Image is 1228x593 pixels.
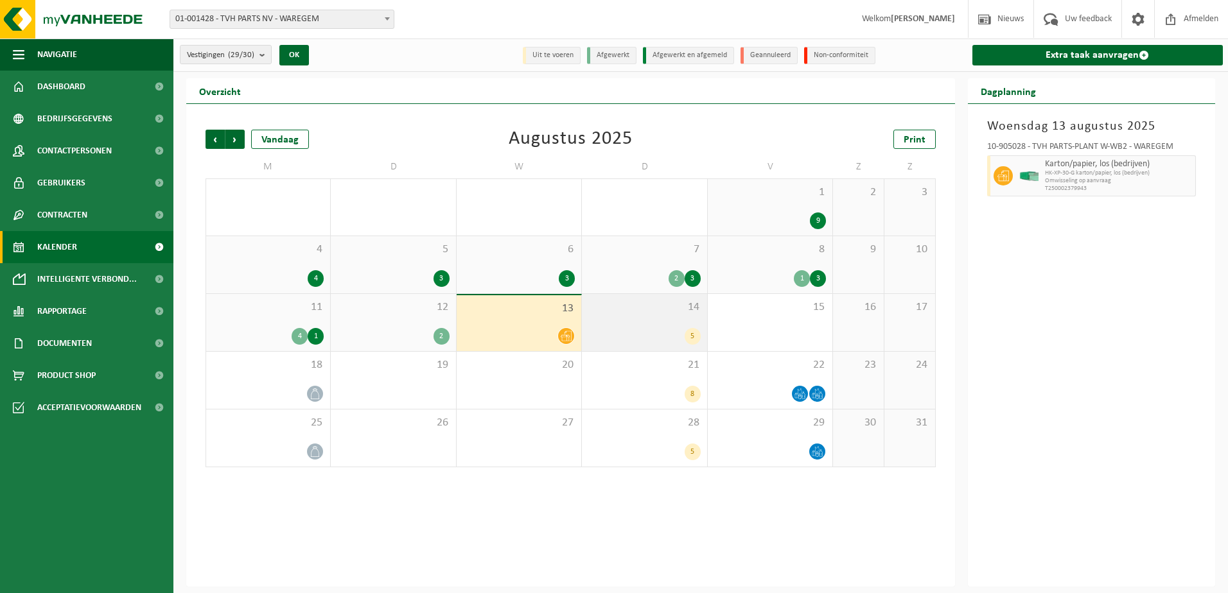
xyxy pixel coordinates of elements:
[457,155,582,178] td: W
[968,78,1049,103] h2: Dagplanning
[587,47,636,64] li: Afgewerkt
[37,391,141,424] span: Acceptatievoorwaarden
[1019,171,1039,181] img: HK-XP-30-GN-00
[588,300,700,314] span: 14
[37,231,77,263] span: Kalender
[559,270,575,287] div: 3
[434,328,450,345] div: 2
[463,416,575,430] span: 27
[37,199,87,231] span: Contracten
[714,185,826,200] span: 1
[714,243,826,257] span: 8
[685,386,701,402] div: 8
[37,135,112,167] span: Contactpersonen
[1045,159,1193,169] span: Karton/papier, los (bedrijven)
[37,295,87,327] span: Rapportage
[434,270,450,287] div: 3
[213,243,324,257] span: 4
[337,416,449,430] span: 26
[891,185,929,200] span: 3
[206,155,331,178] td: M
[37,39,77,71] span: Navigatie
[1045,169,1193,177] span: HK-XP-30-G karton/papier, los (bedrijven)
[904,135,925,145] span: Print
[292,328,308,345] div: 4
[839,300,877,314] span: 16
[588,416,700,430] span: 28
[187,46,254,65] span: Vestigingen
[643,47,734,64] li: Afgewerkt en afgemeld
[308,328,324,345] div: 1
[213,300,324,314] span: 11
[463,358,575,372] span: 20
[37,327,92,359] span: Documenten
[170,10,394,28] span: 01-001428 - TVH PARTS NV - WAREGEM
[839,416,877,430] span: 30
[804,47,875,64] li: Non-conformiteit
[331,155,456,178] td: D
[37,71,85,103] span: Dashboard
[180,45,272,64] button: Vestigingen(29/30)
[523,47,581,64] li: Uit te voeren
[588,243,700,257] span: 7
[685,270,701,287] div: 3
[1045,177,1193,185] span: Omwisseling op aanvraag
[891,300,929,314] span: 17
[839,358,877,372] span: 23
[1045,185,1193,193] span: T250002379943
[463,243,575,257] span: 6
[337,300,449,314] span: 12
[972,45,1224,65] a: Extra taak aanvragen
[170,10,394,29] span: 01-001428 - TVH PARTS NV - WAREGEM
[987,117,1197,136] h3: Woensdag 13 augustus 2025
[685,443,701,460] div: 5
[37,263,137,295] span: Intelligente verbond...
[891,358,929,372] span: 24
[37,359,96,391] span: Product Shop
[213,358,324,372] span: 18
[714,416,826,430] span: 29
[588,358,700,372] span: 21
[893,130,936,149] a: Print
[714,300,826,314] span: 15
[810,270,826,287] div: 3
[337,358,449,372] span: 19
[228,51,254,59] count: (29/30)
[685,328,701,345] div: 5
[279,45,309,65] button: OK
[206,130,225,149] span: Vorige
[213,416,324,430] span: 25
[463,302,575,316] span: 13
[987,142,1197,155] div: 10-905028 - TVH PARTS-PLANT W-WB2 - WAREGEM
[833,155,884,178] td: Z
[891,416,929,430] span: 31
[669,270,685,287] div: 2
[891,14,955,24] strong: [PERSON_NAME]
[884,155,936,178] td: Z
[308,270,324,287] div: 4
[337,243,449,257] span: 5
[891,243,929,257] span: 10
[186,78,254,103] h2: Overzicht
[582,155,707,178] td: D
[741,47,798,64] li: Geannuleerd
[839,185,877,200] span: 2
[794,270,810,287] div: 1
[225,130,245,149] span: Volgende
[37,103,112,135] span: Bedrijfsgegevens
[714,358,826,372] span: 22
[251,130,309,149] div: Vandaag
[810,212,826,229] div: 9
[708,155,833,178] td: V
[839,243,877,257] span: 9
[37,167,85,199] span: Gebruikers
[509,130,633,149] div: Augustus 2025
